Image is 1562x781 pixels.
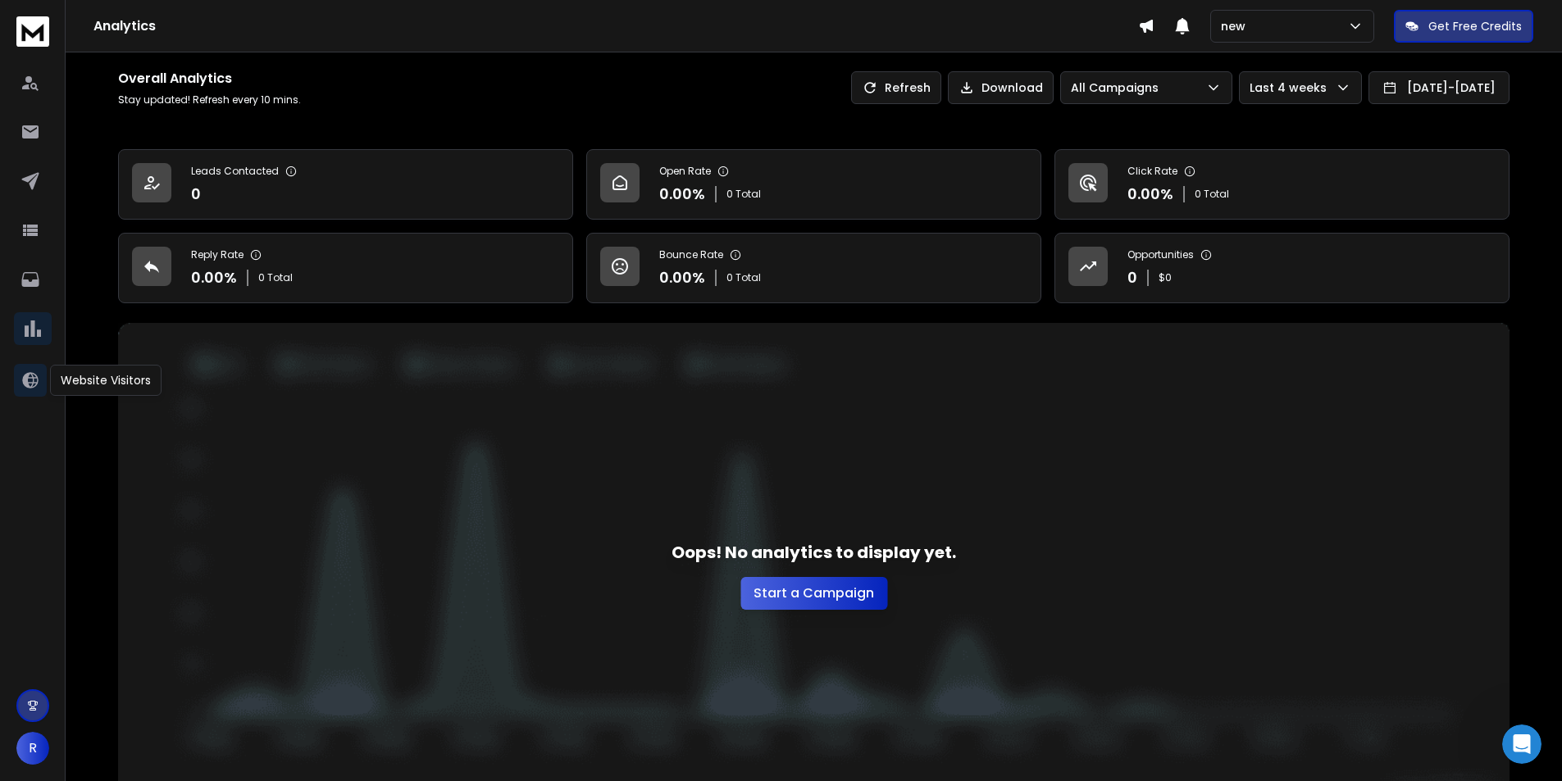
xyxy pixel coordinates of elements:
[118,149,573,220] a: Leads Contacted0
[1127,266,1137,289] p: 0
[659,183,705,206] p: 0.00 %
[586,233,1041,303] a: Bounce Rate0.00%0 Total
[948,71,1054,104] button: Download
[1368,71,1510,104] button: [DATE]-[DATE]
[1054,149,1510,220] a: Click Rate0.00%0 Total
[16,732,49,765] button: R
[1195,188,1229,201] p: 0 Total
[118,93,301,107] p: Stay updated! Refresh every 10 mins.
[726,271,761,284] p: 0 Total
[726,188,761,201] p: 0 Total
[191,248,244,261] p: Reply Rate
[659,266,705,289] p: 0.00 %
[586,149,1041,220] a: Open Rate0.00%0 Total
[191,183,201,206] p: 0
[1428,18,1522,34] p: Get Free Credits
[1394,10,1533,43] button: Get Free Credits
[16,16,49,47] img: logo
[1127,248,1194,261] p: Opportunities
[659,165,711,178] p: Open Rate
[740,577,887,610] button: Start a Campaign
[885,79,931,96] p: Refresh
[659,248,723,261] p: Bounce Rate
[1071,79,1165,96] p: All Campaigns
[672,541,956,610] div: Oops! No analytics to display yet.
[50,365,162,396] div: Website Visitors
[118,233,573,303] a: Reply Rate0.00%0 Total
[851,71,941,104] button: Refresh
[1502,724,1542,764] iframe: Intercom live chat
[258,271,293,284] p: 0 Total
[191,165,279,178] p: Leads Contacted
[981,79,1043,96] p: Download
[1159,271,1172,284] p: $ 0
[1127,183,1173,206] p: 0.00 %
[191,266,237,289] p: 0.00 %
[93,16,1138,36] h1: Analytics
[1054,233,1510,303] a: Opportunities0$0
[118,69,301,89] h1: Overall Analytics
[1250,79,1333,96] p: Last 4 weeks
[1127,165,1177,178] p: Click Rate
[1221,18,1252,34] p: new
